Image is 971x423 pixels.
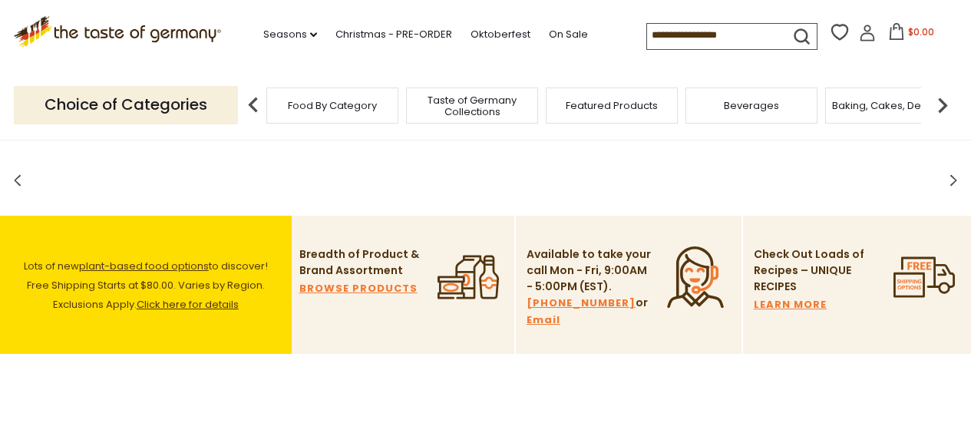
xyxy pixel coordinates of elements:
[238,90,269,121] img: previous arrow
[927,90,958,121] img: next arrow
[754,246,865,295] p: Check Out Loads of Recipes – UNIQUE RECIPES
[527,246,653,329] p: Available to take your call Mon - Fri, 9:00AM - 5:00PM (EST). or
[908,25,934,38] span: $0.00
[549,26,588,43] a: On Sale
[299,280,418,297] a: BROWSE PRODUCTS
[527,295,636,312] a: [PHONE_NUMBER]
[471,26,530,43] a: Oktoberfest
[14,86,238,124] p: Choice of Categories
[832,100,951,111] a: Baking, Cakes, Desserts
[299,246,426,279] p: Breadth of Product & Brand Assortment
[566,100,658,111] a: Featured Products
[411,94,533,117] a: Taste of Germany Collections
[754,296,827,313] a: LEARN MORE
[879,23,944,46] button: $0.00
[724,100,779,111] a: Beverages
[79,259,209,273] a: plant-based food options
[137,297,239,312] a: Click here for details
[288,100,377,111] a: Food By Category
[527,312,560,329] a: Email
[335,26,452,43] a: Christmas - PRE-ORDER
[263,26,317,43] a: Seasons
[24,259,268,312] span: Lots of new to discover! Free Shipping Starts at $80.00. Varies by Region. Exclusions Apply.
